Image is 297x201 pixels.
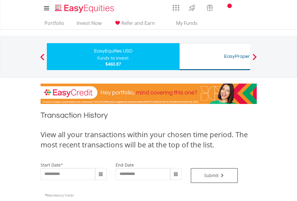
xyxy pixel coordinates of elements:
[116,162,134,168] label: end date
[54,4,117,13] img: EasyEquities_Logo.png
[249,57,261,63] button: Next
[53,1,117,13] a: Home page
[234,1,249,13] a: FAQ's and Support
[191,168,238,183] button: Submit
[105,61,121,67] span: $460.87
[45,193,74,197] span: Mandatory Fields
[173,4,179,11] img: grid-menu-icon.svg
[36,57,48,63] button: Previous
[42,20,67,29] a: Portfolio
[41,110,257,123] h1: Transaction History
[97,55,129,61] div: Funds to invest:
[50,47,176,55] div: EasyEquities USD
[219,1,234,13] a: Notifications
[74,20,104,29] a: Invest Now
[41,129,257,150] div: View all your transactions within your chosen time period. The most recent transactions will be a...
[41,84,257,104] img: EasyCredit Promotion Banner
[187,3,197,13] img: thrive-v2.svg
[111,20,157,29] a: Refer and Earn
[121,20,155,26] span: Refer and Earn
[167,19,207,27] span: My Funds
[249,1,265,15] a: My Profile
[201,1,219,13] a: Vouchers
[169,1,183,11] a: AppsGrid
[205,3,215,13] img: vouchers-v2.svg
[41,162,61,168] label: start date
